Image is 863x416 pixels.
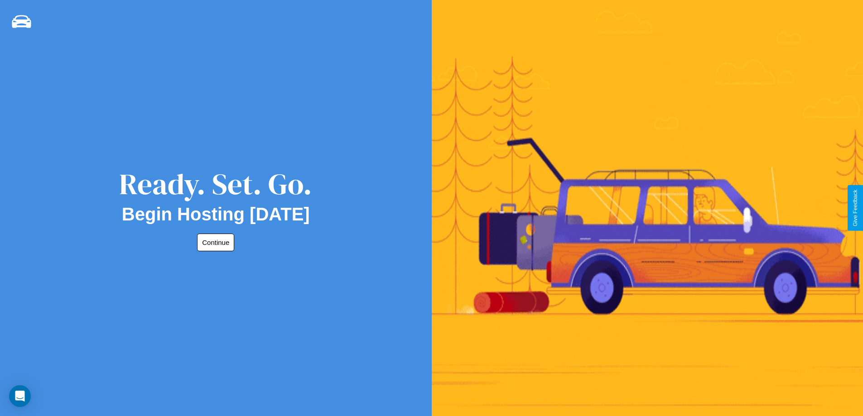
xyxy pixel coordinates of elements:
div: Open Intercom Messenger [9,385,31,407]
div: Give Feedback [852,190,858,226]
h2: Begin Hosting [DATE] [122,204,310,225]
div: Ready. Set. Go. [119,164,312,204]
button: Continue [197,234,234,251]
